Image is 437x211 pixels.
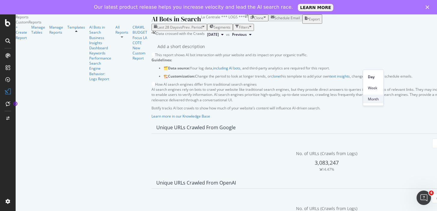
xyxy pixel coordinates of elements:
[16,20,151,25] div: CustomReports
[309,17,320,22] div: Export
[271,74,280,79] a: clone
[298,4,334,11] a: LEARN MORE
[368,85,379,90] span: Week
[115,25,128,35] a: All Reports
[205,31,226,38] button: [DATE]
[226,32,230,37] span: vs
[207,32,219,37] span: 2025 Jan. 7th
[207,24,233,31] button: Segments
[151,57,172,63] strong: Guidelines:
[133,45,147,61] a: New Custom Report
[168,66,190,71] strong: Data source:
[248,14,268,21] button: Clone
[168,74,195,79] strong: Customization:
[89,25,111,35] a: AI Bots in Search
[49,25,63,35] a: Manage Reports
[89,35,111,50] a: Business Insights Dashboard
[179,25,202,30] span: vs Prev. Period
[268,14,302,21] button: Schedule Email
[296,151,357,156] span: No. of URLs (Crawls from Logs)
[155,52,307,57] div: This report shows AI bot interaction with your website and its impact on your organic traffic.
[94,4,293,10] div: Our latest product release helps you increase velocity and lead the AI search race.
[233,24,254,31] button: Filters
[239,25,249,30] div: Filters
[213,66,240,71] a: including AI bots
[89,61,111,81] a: Search Engine Behavior: Logs Report
[89,50,111,61] a: Keywords Performance
[157,44,205,50] div: Add a short description
[156,180,236,186] div: Unique URLs Crawled from OpenAI
[151,114,210,119] a: Learn more in our Knowledge Base
[13,101,18,106] div: Tooltip anchor
[368,74,379,79] span: Day
[133,35,147,45] a: Focus LA COTE
[274,15,300,20] div: Schedule Email
[214,25,231,30] span: Segments
[155,82,257,87] div: How AI search engines differ from traditional search engines
[151,24,207,31] button: Last 28 DaysvsPrev. Period
[157,25,179,30] span: Last 28 Days
[232,32,247,37] span: Previous
[230,31,254,38] button: Previous
[254,15,264,20] div: Clone
[16,25,27,40] a: + Create Report
[133,25,147,35] a: CRAWL BUDGET
[16,14,151,20] div: Reports
[67,25,85,30] a: Templates
[417,191,431,205] iframe: Intercom live chat
[156,31,205,38] div: Data crossed with the Crawls
[31,25,45,35] a: Manage Tables
[426,5,432,9] div: Fermer
[315,159,339,166] span: 3,083,247
[156,124,236,130] div: Unique URLs Crawled from Google
[302,14,322,24] button: Export
[322,167,334,172] div: 14.47%
[245,14,248,18] div: arrow-right-arrow-left
[429,191,434,195] span: 4
[330,74,350,79] a: text insights
[151,14,201,24] div: AI Bots in Search
[368,96,379,102] span: Month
